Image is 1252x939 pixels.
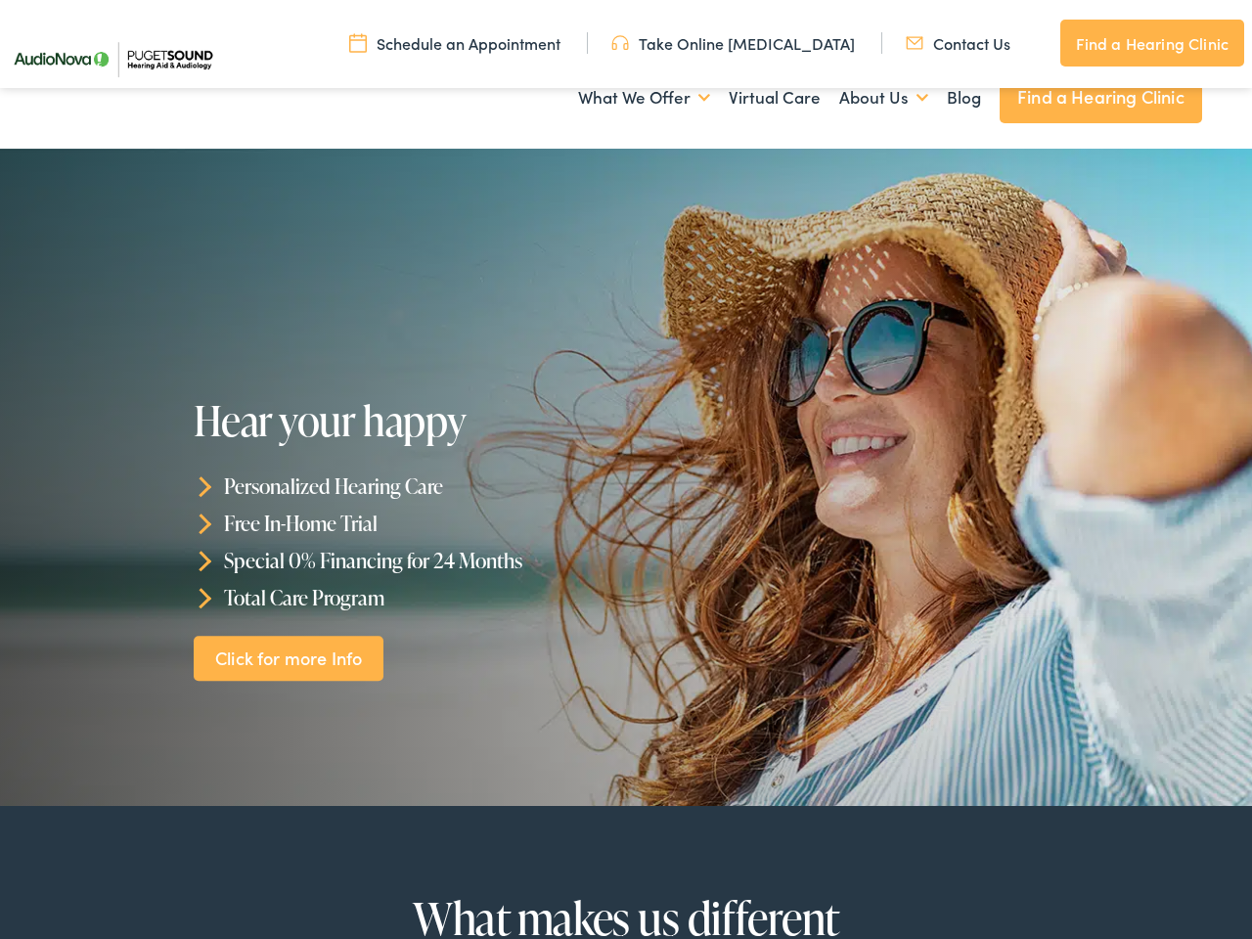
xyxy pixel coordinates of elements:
[194,542,632,579] li: Special 0% Financing for 24 Months
[906,32,923,54] img: utility icon
[947,62,981,134] a: Blog
[611,32,629,54] img: utility icon
[839,62,928,134] a: About Us
[194,468,632,505] li: Personalized Hearing Care
[1000,70,1202,123] a: Find a Hearing Clinic
[349,32,367,54] img: utility icon
[194,579,632,616] li: Total Care Program
[1060,20,1244,67] a: Find a Hearing Clinic
[729,62,821,134] a: Virtual Care
[194,398,632,443] h1: Hear your happy
[194,505,632,542] li: Free In-Home Trial
[349,32,560,54] a: Schedule an Appointment
[611,32,855,54] a: Take Online [MEDICAL_DATA]
[578,62,710,134] a: What We Offer
[194,636,383,682] a: Click for more Info
[906,32,1010,54] a: Contact Us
